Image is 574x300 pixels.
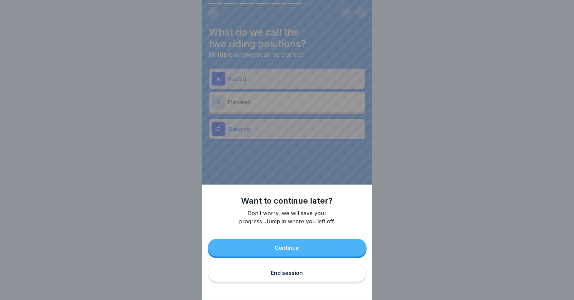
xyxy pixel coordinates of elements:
[208,264,367,282] button: End session
[236,209,338,225] p: Don’t worry, we will save your progress. Jump in where you left off.
[271,270,303,276] div: End session
[275,245,299,251] div: Continue
[208,239,367,257] button: Continue
[241,195,333,206] h1: Want to continue later?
